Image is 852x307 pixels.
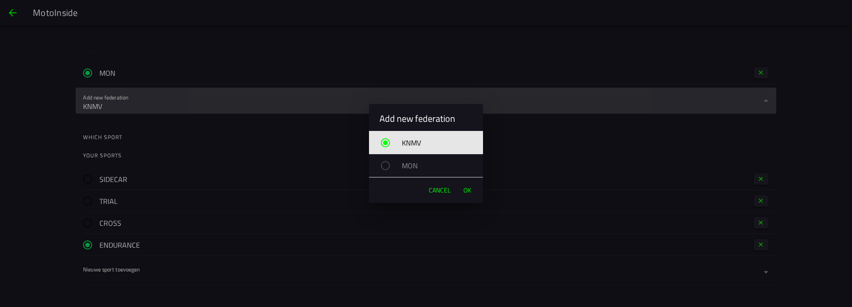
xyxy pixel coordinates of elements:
[379,113,473,124] h2: Add new federation
[424,181,455,199] button: Cancel
[463,186,471,195] span: OK
[429,186,451,195] span: Cancel
[378,131,483,154] div: KNMV
[459,181,476,199] button: OK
